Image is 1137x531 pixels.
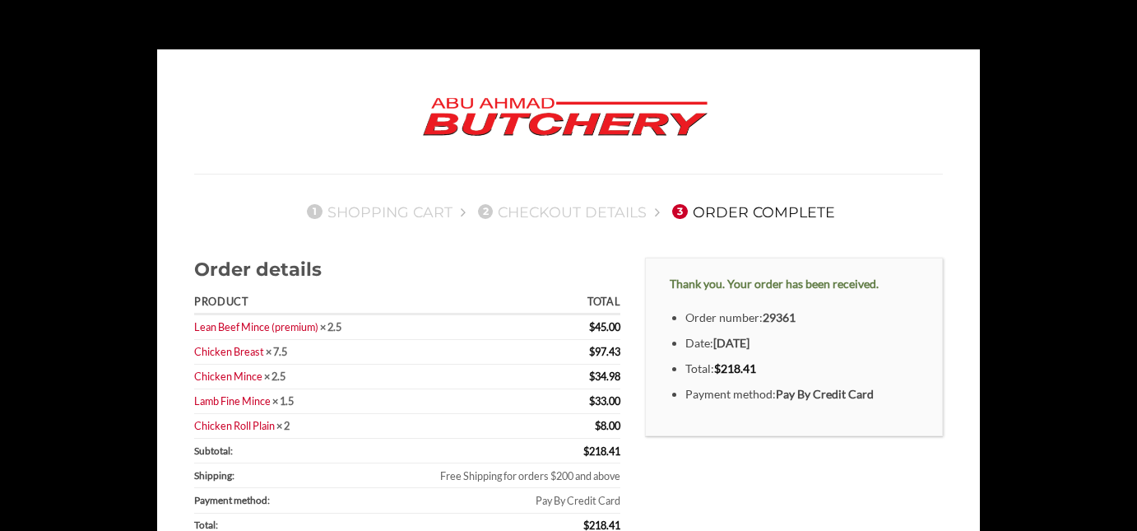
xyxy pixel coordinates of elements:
[589,320,620,333] bdi: 45.00
[589,345,595,358] span: $
[264,370,285,383] strong: × 2.5
[320,320,341,333] strong: × 2.5
[194,488,387,513] th: Payment method:
[685,334,918,353] li: Date:
[763,310,796,324] strong: 29361
[194,291,387,315] th: Product
[713,336,749,350] strong: [DATE]
[595,419,620,432] bdi: 8.00
[194,345,264,358] a: Chicken Breast
[685,385,918,404] li: Payment method:
[670,277,879,291] strong: Thank you. Your order has been received.
[478,204,493,219] span: 2
[194,419,275,432] a: Chicken Roll Plain
[595,419,601,432] span: $
[272,394,294,408] strong: × 1.5
[583,445,620,458] span: 218.41
[589,394,595,408] span: $
[307,204,322,219] span: 1
[473,203,647,221] a: 2Checkout details
[194,258,620,282] h2: Order details
[685,360,918,379] li: Total:
[387,291,620,315] th: Total
[194,370,262,383] a: Chicken Mince
[387,488,620,513] td: Pay By Credit Card
[589,320,595,333] span: $
[776,387,874,401] strong: Pay By Credit Card
[302,203,452,221] a: 1Shopping Cart
[583,445,589,458] span: $
[387,463,620,488] td: Free Shipping for orders $200 and above
[194,439,387,463] th: Subtotal:
[194,463,387,488] th: Shipping:
[194,190,943,233] nav: Checkout steps
[589,394,620,408] bdi: 33.00
[266,345,287,358] strong: × 7.5
[685,309,918,328] li: Order number:
[714,361,721,375] span: $
[276,419,290,432] strong: × 2
[714,361,756,375] bdi: 218.41
[194,394,271,408] a: Lamb Fine Mince
[589,370,595,383] span: $
[194,320,318,333] a: Lean Beef Mince (premium)
[589,345,620,358] bdi: 97.43
[589,370,620,383] bdi: 34.98
[409,86,722,149] img: Abu Ahmad Butchery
